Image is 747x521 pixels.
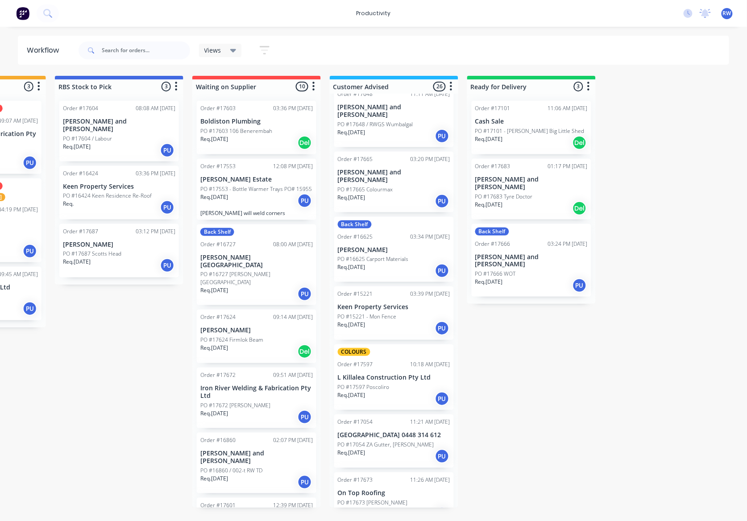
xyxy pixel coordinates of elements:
[475,118,588,125] p: Cash Sale
[411,418,450,426] div: 11:21 AM [DATE]
[102,41,190,59] input: Search for orders...
[197,159,316,220] div: Order #1755312:08 PM [DATE][PERSON_NAME] EstatePO #17553 - Bottle Warmer Trays PO# 15955Req.[DATE...
[63,241,175,248] p: [PERSON_NAME]
[475,176,588,191] p: [PERSON_NAME] and [PERSON_NAME]
[338,431,450,439] p: [GEOGRAPHIC_DATA] 0448 314 612
[63,250,121,258] p: PO #17687 Scotts Head
[200,436,236,444] div: Order #16860
[475,104,510,112] div: Order #17101
[338,360,373,368] div: Order #17597
[200,385,313,400] p: Iron River Welding & Fabrication Pty Ltd
[334,414,454,468] div: Order #1705411:21 AM [DATE][GEOGRAPHIC_DATA] 0448 314 612PO #17054 ZA Gutter, [PERSON_NAME]Req.[D...
[298,344,312,359] div: Del
[200,176,313,183] p: [PERSON_NAME] Estate
[475,162,510,170] div: Order #17683
[273,371,313,379] div: 09:51 AM [DATE]
[338,233,373,241] div: Order #16625
[411,360,450,368] div: 10:18 AM [DATE]
[475,227,509,236] div: Back Shelf
[200,210,313,216] p: [PERSON_NAME] will weld corners
[548,104,588,112] div: 11:06 AM [DATE]
[472,101,591,154] div: Order #1710111:06 AM [DATE]Cash SalePO #17101 - [PERSON_NAME] Big Little ShedReq.[DATE]Del
[338,449,365,457] p: Req. [DATE]
[298,287,312,301] div: PU
[200,127,272,135] p: PO #17603 106 Benerembah
[59,224,179,277] div: Order #1768703:12 PM [DATE][PERSON_NAME]PO #17687 Scotts HeadReq.[DATE]PU
[334,217,454,282] div: Back ShelfOrder #1662503:34 PM [DATE][PERSON_NAME]PO #16625 Carport MaterialsReq.[DATE]PU
[435,264,449,278] div: PU
[273,240,313,248] div: 08:00 AM [DATE]
[338,303,450,311] p: Keen Property Services
[200,475,228,483] p: Req. [DATE]
[338,186,393,194] p: PO #17665 Colourmax
[200,162,236,170] div: Order #17553
[200,344,228,352] p: Req. [DATE]
[475,201,503,209] p: Req. [DATE]
[200,185,312,193] p: PO #17553 - Bottle Warmer Trays PO# 15955
[204,45,221,55] span: Views
[435,194,449,208] div: PU
[197,368,316,428] div: Order #1767209:51 AM [DATE]Iron River Welding & Fabrication Pty LtdPO #17672 [PERSON_NAME]Req.[DA...
[197,101,316,154] div: Order #1760303:36 PM [DATE]Boldiston PlumbingPO #17603 106 BenerembahReq.[DATE]Del
[298,475,312,489] div: PU
[16,7,29,20] img: Factory
[411,476,450,484] div: 11:26 AM [DATE]
[338,220,372,228] div: Back Shelf
[338,499,408,507] p: PO #17673 [PERSON_NAME]
[338,103,450,119] p: [PERSON_NAME] and [PERSON_NAME]
[338,290,373,298] div: Order #15221
[200,313,236,321] div: Order #17624
[200,228,234,236] div: Back Shelf
[334,87,454,147] div: Order #1764811:11 AM [DATE][PERSON_NAME] and [PERSON_NAME]PO #17648 / RWGS WumbalgalReq.[DATE]PU
[59,166,179,219] div: Order #1642403:36 PM [DATE]Keen Property ServicesPO #16424 Keen Residence Re-RoofReq.PU
[338,476,373,484] div: Order #17673
[475,135,503,143] p: Req. [DATE]
[160,143,174,157] div: PU
[136,227,175,236] div: 03:12 PM [DATE]
[200,467,262,475] p: PO #16860 / 002-t RW TD
[59,101,179,161] div: Order #1760408:08 AM [DATE][PERSON_NAME] and [PERSON_NAME]PO #17604 / LabourReq.[DATE]PU
[298,194,312,208] div: PU
[472,159,591,219] div: Order #1768301:17 PM [DATE][PERSON_NAME] and [PERSON_NAME]PO #17683 Tyre DoctorReq.[DATE]Del
[200,501,236,509] div: Order #17601
[548,240,588,248] div: 03:24 PM [DATE]
[200,240,236,248] div: Order #16727
[63,143,91,151] p: Req. [DATE]
[273,436,313,444] div: 02:07 PM [DATE]
[338,120,413,128] p: PO #17648 / RWGS Wumbalgal
[338,391,365,399] p: Req. [DATE]
[475,127,585,135] p: PO #17101 - [PERSON_NAME] Big Little Shed
[200,135,228,143] p: Req. [DATE]
[160,200,174,215] div: PU
[573,278,587,293] div: PU
[200,104,236,112] div: Order #17603
[200,193,228,201] p: Req. [DATE]
[63,170,98,178] div: Order #16424
[273,162,313,170] div: 12:08 PM [DATE]
[475,240,510,248] div: Order #17666
[63,104,98,112] div: Order #17604
[338,441,434,449] p: PO #17054 ZA Gutter, [PERSON_NAME]
[338,507,365,515] p: Req. [DATE]
[338,383,390,391] p: PO #17597 Poscoliro
[160,258,174,273] div: PU
[352,7,395,20] div: productivity
[63,200,74,208] p: Req.
[200,401,270,409] p: PO #17672 [PERSON_NAME]
[63,118,175,133] p: [PERSON_NAME] and [PERSON_NAME]
[338,263,365,271] p: Req. [DATE]
[548,162,588,170] div: 01:17 PM [DATE]
[334,152,454,212] div: Order #1766503:20 PM [DATE][PERSON_NAME] and [PERSON_NAME]PO #17665 ColourmaxReq.[DATE]PU
[273,313,313,321] div: 09:14 AM [DATE]
[411,233,450,241] div: 03:34 PM [DATE]
[338,246,450,254] p: [PERSON_NAME]
[338,348,370,356] div: COLOURS
[200,327,313,334] p: [PERSON_NAME]
[334,344,454,410] div: COLOURSOrder #1759710:18 AM [DATE]L Killalea Construction Pty LtdPO #17597 PoscoliroReq.[DATE]PU
[298,410,312,424] div: PU
[411,155,450,163] div: 03:20 PM [DATE]
[197,310,316,363] div: Order #1762409:14 AM [DATE][PERSON_NAME]PO #17624 Firmlok BeamReq.[DATE]Del
[200,409,228,418] p: Req. [DATE]
[338,90,373,98] div: Order #17648
[475,270,516,278] p: PO #17666 WOT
